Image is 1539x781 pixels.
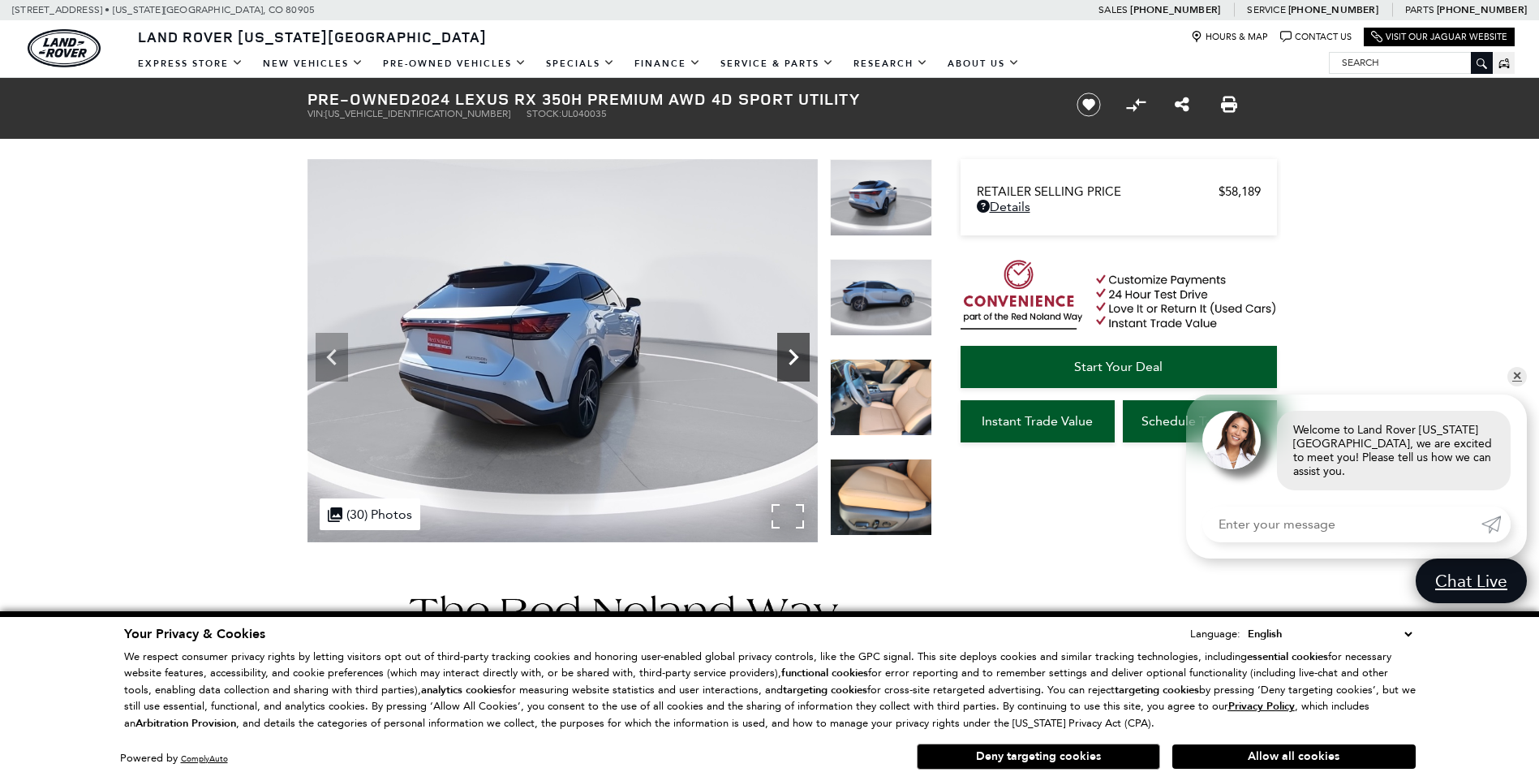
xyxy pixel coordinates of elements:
a: Share this Pre-Owned 2024 Lexus RX 350h Premium AWD 4D Sport Utility [1175,95,1189,114]
span: Retailer Selling Price [977,184,1219,199]
a: Chat Live [1416,559,1527,603]
a: Retailer Selling Price $58,189 [977,184,1261,199]
span: Start Your Deal [1074,359,1163,374]
a: Pre-Owned Vehicles [373,50,536,78]
input: Search [1330,53,1492,72]
a: [PHONE_NUMBER] [1288,3,1378,16]
a: Contact Us [1280,31,1352,43]
a: ComplyAuto [181,753,228,764]
a: Visit Our Jaguar Website [1371,31,1507,43]
a: Instant Trade Value [961,400,1115,442]
a: Land Rover [US_STATE][GEOGRAPHIC_DATA] [128,27,497,46]
div: Language: [1190,628,1240,639]
strong: Arbitration Provision [135,716,236,731]
a: [PHONE_NUMBER] [1130,3,1220,16]
a: Print this Pre-Owned 2024 Lexus RX 350h Premium AWD 4D Sport Utility [1221,95,1237,114]
span: Schedule Test Drive [1141,413,1257,429]
p: We respect consumer privacy rights by letting visitors opt out of third-party tracking cookies an... [124,649,1416,732]
img: Used 2024 Eminent White Pearl Lexus 350h Premium image 11 [830,459,932,536]
button: Compare Vehicle [1124,93,1148,117]
div: Welcome to Land Rover [US_STATE][GEOGRAPHIC_DATA], we are excited to meet you! Please tell us how... [1277,411,1511,490]
a: Privacy Policy [1228,700,1295,712]
img: Used 2024 Eminent White Pearl Lexus 350h Premium image 9 [830,259,932,336]
a: Research [844,50,938,78]
a: Specials [536,50,625,78]
a: Schedule Test Drive [1123,400,1277,442]
strong: Pre-Owned [307,88,411,110]
img: Used 2024 Eminent White Pearl Lexus 350h Premium image 10 [830,359,932,436]
strong: functional cookies [781,666,868,680]
img: Agent profile photo [1202,411,1261,469]
select: Language Select [1244,625,1416,643]
u: Privacy Policy [1228,699,1295,714]
a: Service & Parts [711,50,844,78]
a: About Us [938,50,1030,78]
img: Used 2024 Eminent White Pearl Lexus 350h Premium image 8 [830,159,932,236]
strong: targeting cookies [783,683,867,697]
div: Powered by [120,753,228,764]
h1: 2024 Lexus RX 350h Premium AWD 4D Sport Utility [307,90,1050,108]
span: $58,189 [1219,184,1261,199]
div: Next [777,333,810,382]
span: Sales [1098,4,1128,15]
div: Previous [316,333,348,382]
button: Allow all cookies [1172,744,1416,769]
strong: essential cookies [1247,649,1328,664]
button: Deny targeting cookies [917,744,1160,770]
a: Start Your Deal [961,346,1277,388]
a: New Vehicles [253,50,373,78]
span: VIN: [307,108,325,119]
span: Stock: [527,108,561,119]
a: Finance [625,50,711,78]
a: Submit [1481,507,1511,542]
input: Enter your message [1202,507,1481,542]
span: Parts [1405,4,1434,15]
div: (30) Photos [320,498,420,530]
span: Instant Trade Value [982,413,1093,429]
img: Used 2024 Eminent White Pearl Lexus 350h Premium image 8 [307,159,818,542]
nav: Main Navigation [128,50,1030,78]
strong: analytics cookies [421,683,502,697]
button: Save vehicle [1071,92,1107,118]
a: Hours & Map [1191,31,1268,43]
span: Chat Live [1427,570,1515,592]
a: Details [977,199,1261,214]
strong: targeting cookies [1115,683,1199,697]
a: [STREET_ADDRESS] • [US_STATE][GEOGRAPHIC_DATA], CO 80905 [12,4,315,15]
span: Your Privacy & Cookies [124,625,265,643]
span: [US_VEHICLE_IDENTIFICATION_NUMBER] [325,108,510,119]
a: EXPRESS STORE [128,50,253,78]
img: Land Rover [28,29,101,67]
span: Service [1247,4,1285,15]
a: land-rover [28,29,101,67]
a: [PHONE_NUMBER] [1437,3,1527,16]
span: Land Rover [US_STATE][GEOGRAPHIC_DATA] [138,27,487,46]
span: UL040035 [561,108,607,119]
